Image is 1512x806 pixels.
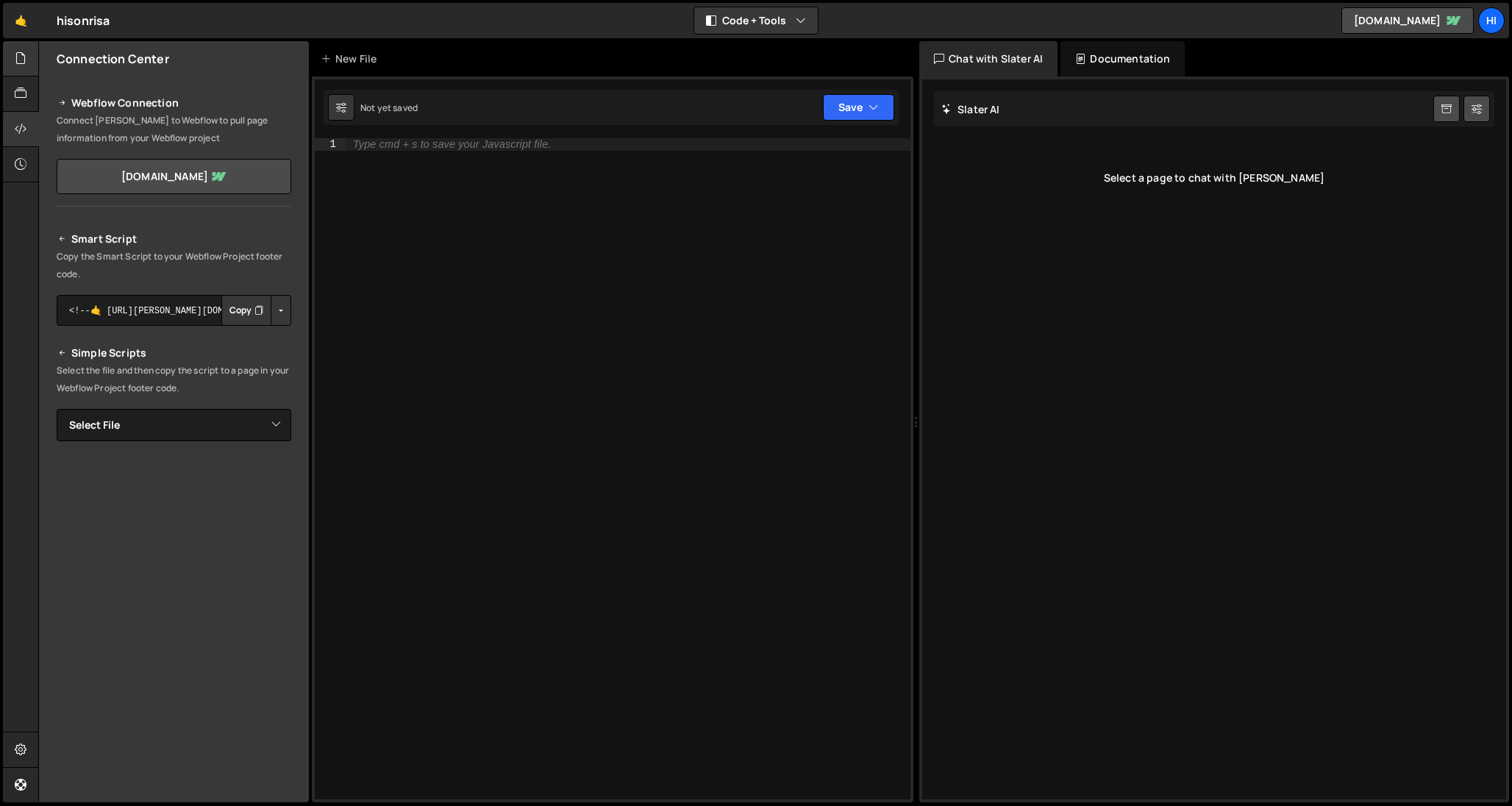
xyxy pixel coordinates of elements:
iframe: YouTube video player [57,607,293,740]
p: Select the file and then copy the script to a page in your Webflow Project footer code. [57,362,291,397]
div: Documentation [1060,41,1185,76]
button: Code + Tools [694,7,818,34]
button: Save [823,94,894,121]
a: [DOMAIN_NAME] [1341,7,1474,34]
h2: Smart Script [57,230,291,248]
div: 1 [315,138,346,151]
div: Not yet saved [360,101,418,114]
a: 🤙 [3,3,39,38]
h2: Slater AI [941,102,1000,116]
div: Type cmd + s to save your Javascript file. [353,139,551,150]
textarea: <!--🤙 [URL][PERSON_NAME][DOMAIN_NAME]> <script>document.addEventListener("DOMContentLoaded", func... [57,295,291,326]
div: Chat with Slater AI [919,41,1058,76]
a: hi [1478,7,1505,34]
a: [DOMAIN_NAME] [57,159,291,194]
button: Copy [221,295,271,326]
div: New File [321,51,382,66]
h2: Webflow Connection [57,94,291,112]
h2: Simple Scripts [57,344,291,362]
div: Select a page to chat with [PERSON_NAME] [934,149,1494,207]
p: Copy the Smart Script to your Webflow Project footer code. [57,248,291,283]
div: Button group with nested dropdown [221,295,291,326]
iframe: YouTube video player [57,466,293,598]
div: hisonrisa [57,12,110,29]
h2: Connection Center [57,51,169,67]
p: Connect [PERSON_NAME] to Webflow to pull page information from your Webflow project [57,112,291,147]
